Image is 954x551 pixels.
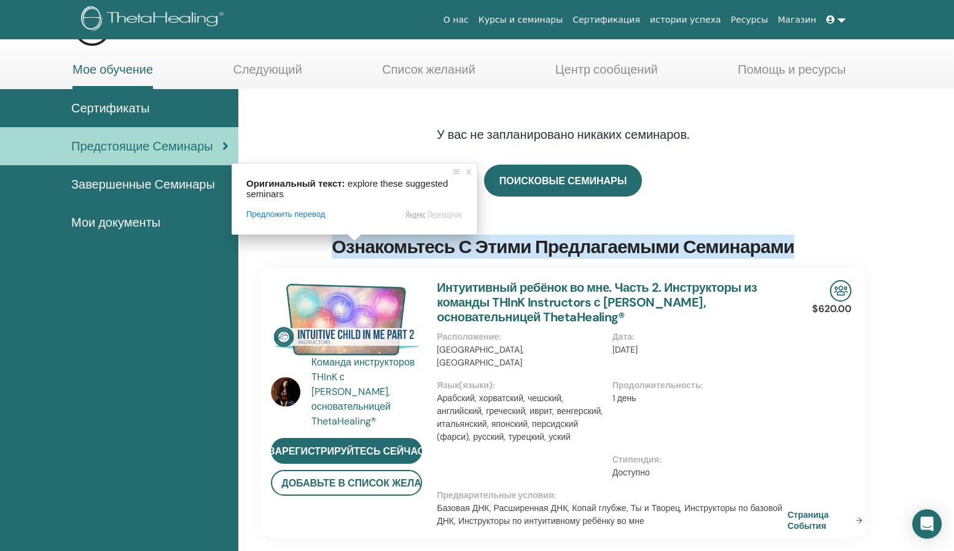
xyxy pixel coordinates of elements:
ya-tr-span: Список желаний [382,61,475,77]
a: Сертификация [568,9,645,31]
a: Помощь и ресурсы [738,62,846,86]
span: Оригинальный текст: [246,178,345,189]
a: Мое обучение [72,62,153,89]
ya-tr-span: О нас [444,15,469,25]
ya-tr-span: Мои документы [71,214,160,230]
ya-tr-span: добавьте в список желаний [281,477,442,490]
a: Центр сообщений [555,62,658,86]
ya-tr-span: ознакомьтесь с этими предлагаемыми семинарами [332,235,794,259]
ya-tr-span: Завершенные Семинары [71,176,215,192]
a: Магазин [773,9,821,31]
ya-tr-span: Доступно [612,467,650,478]
ya-tr-span: Страница События [788,509,851,531]
a: Следующий [233,62,302,86]
ya-tr-span: [GEOGRAPHIC_DATA], [GEOGRAPHIC_DATA] [437,344,524,368]
ya-tr-span: Ресурсы [731,15,768,25]
ya-tr-span: Команда инструкторов THInK с [PERSON_NAME], [311,356,415,398]
span: explore these suggested seminars [246,178,450,199]
a: Список желаний [382,62,475,86]
ya-tr-span: Дата [612,331,632,342]
a: Команда инструкторов THInK с [PERSON_NAME], основательницей ThetaHealing® [311,355,425,429]
ya-tr-span: зарегистрируйтесь сейчас [268,445,424,458]
ya-tr-span: Расположение [437,331,499,342]
a: Курсы и семинары [474,9,568,31]
a: Ресурсы [726,9,773,31]
ya-tr-span: Стипендия [612,454,659,465]
img: logo.png [81,6,228,34]
ya-tr-span: Предстоящие Семинары [71,138,213,154]
ya-tr-span: Магазин [778,15,816,25]
ya-tr-span: Арабский, хорватский, чешский, английский, греческий, иврит, венгерский, итальянский, японский, п... [437,393,603,442]
ya-tr-span: Предварительные условия [437,490,553,501]
a: Интуитивный ребёнок во мне. Часть 2. Инструкторы из команды THInK Instructors с [PERSON_NAME], ос... [437,279,757,325]
ya-tr-span: Курсы и семинары [479,15,563,25]
a: Страница События [788,509,867,531]
ya-tr-span: : [553,490,556,501]
ya-tr-span: У вас не запланировано никаких семинаров. [437,127,689,143]
ya-tr-span: Помощь и ресурсы [738,61,846,77]
ya-tr-span: основательницей ThetaHealing® [311,400,391,428]
a: истории успеха [645,9,726,31]
img: Очный семинар [830,280,851,302]
span: Предложить перевод [246,209,325,220]
ya-tr-span: Следующий [233,61,302,77]
ya-tr-span: : [700,380,703,391]
ya-tr-span: [DATE] [612,344,638,355]
ya-tr-span: Сертификация [573,15,640,25]
ya-tr-span: Базовая ДНК, Расширенная ДНК, Копай глубже, Ты и Творец, Инструкторы по базовой ДНК, Инструкторы ... [437,502,782,526]
a: зарегистрируйтесь сейчас [271,438,422,464]
ya-tr-span: истории успеха [650,15,721,25]
p: $620.00 [812,302,851,316]
ya-tr-span: : [499,331,501,342]
ya-tr-span: Сертификаты [71,100,150,116]
a: О нас [439,9,474,31]
ya-tr-span: ПОИСКОВЫЕ СЕМИНАРЫ [499,174,627,187]
ya-tr-span: : [632,331,635,342]
img: default.jpg [271,377,300,407]
a: ПОИСКОВЫЕ СЕМИНАРЫ [484,165,643,197]
ya-tr-span: 1 день [612,393,636,404]
ya-tr-span: Язык(языки) [437,380,493,391]
ya-tr-span: Мое обучение [72,61,153,77]
ya-tr-span: : [659,454,662,465]
ya-tr-span: : [493,380,495,391]
img: Интуитивный ребёнок во мне. Часть 2. Инструкторы [271,280,422,359]
ya-tr-span: Центр сообщений [555,61,658,77]
div: Откройте Интерком-Мессенджер [912,509,942,539]
button: добавьте в список желаний [271,470,422,496]
ya-tr-span: Продолжительность [612,380,701,391]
